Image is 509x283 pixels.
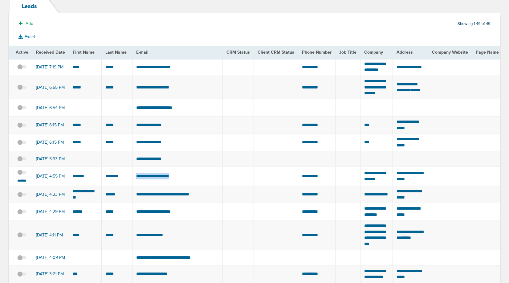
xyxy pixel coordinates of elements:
[428,46,472,59] th: Company Website
[32,59,69,76] td: [DATE] 7:19 PM
[32,167,69,186] td: [DATE] 4:55 PM
[32,250,69,265] td: [DATE] 4:09 PM
[472,46,503,59] th: Page Name
[14,33,39,41] button: Excel
[360,46,393,59] th: Company
[26,21,33,26] span: Add
[32,203,69,220] td: [DATE] 4:29 PM
[136,50,149,55] span: E-mail
[16,50,28,55] span: Active
[105,50,127,55] span: Last Name
[32,151,69,167] td: [DATE] 5:33 PM
[32,99,69,116] td: [DATE] 6:54 PM
[226,50,250,55] span: CRM Status
[458,21,491,27] span: Showing 1-49 of 49
[15,19,37,28] button: Add
[302,50,332,55] span: Phone Number
[32,116,69,133] td: [DATE] 6:15 PM
[32,220,69,250] td: [DATE] 4:11 PM
[32,134,69,151] td: [DATE] 6:15 PM
[336,46,360,59] th: Job Title
[36,50,65,55] span: Received Date
[32,265,69,283] td: [DATE] 3:21 PM
[32,76,69,99] td: [DATE] 6:55 PM
[73,50,95,55] span: First Name
[254,46,298,59] th: Client CRM Status
[393,46,428,59] th: Address
[32,186,69,203] td: [DATE] 4:33 PM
